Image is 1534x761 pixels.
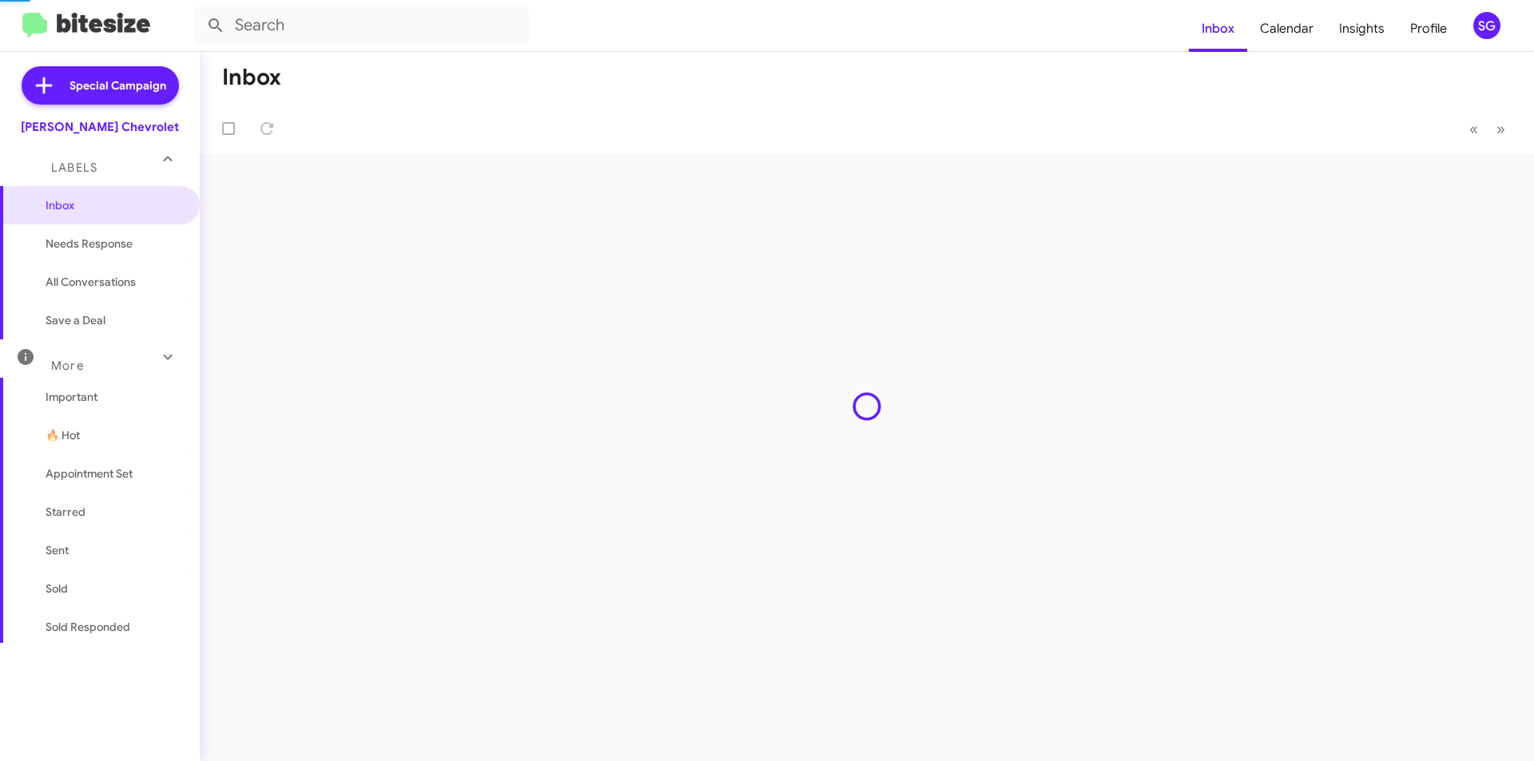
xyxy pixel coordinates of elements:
[1247,6,1326,52] a: Calendar
[1397,6,1460,52] a: Profile
[46,197,181,213] span: Inbox
[1487,113,1515,145] button: Next
[46,274,136,290] span: All Conversations
[222,65,281,90] h1: Inbox
[46,619,130,635] span: Sold Responded
[70,77,166,93] span: Special Campaign
[46,581,68,597] span: Sold
[22,66,179,105] a: Special Campaign
[46,542,69,558] span: Sent
[46,504,85,520] span: Starred
[193,6,529,45] input: Search
[51,161,97,175] span: Labels
[1460,12,1516,39] button: SG
[46,427,80,443] span: 🔥 Hot
[1460,113,1488,145] button: Previous
[1326,6,1397,52] a: Insights
[51,359,84,373] span: More
[1473,12,1500,39] div: SG
[21,119,179,135] div: [PERSON_NAME] Chevrolet
[1469,119,1478,139] span: «
[46,312,105,328] span: Save a Deal
[1460,113,1515,145] nav: Page navigation example
[46,466,133,482] span: Appointment Set
[46,389,181,405] span: Important
[1189,6,1247,52] a: Inbox
[1496,119,1505,139] span: »
[46,236,181,252] span: Needs Response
